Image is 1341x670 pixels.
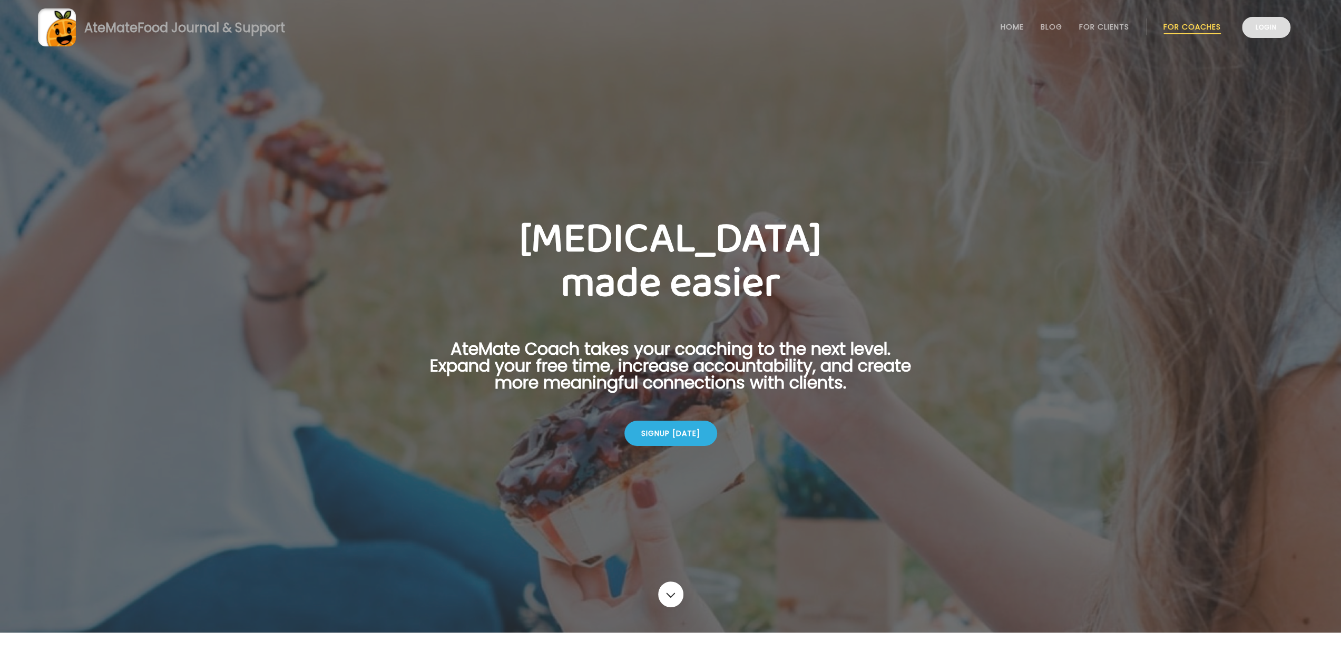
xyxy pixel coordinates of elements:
a: Home [1001,23,1024,31]
a: For Clients [1079,23,1129,31]
a: Login [1242,17,1290,38]
span: Food Journal & Support [138,19,285,36]
div: AteMate [76,18,285,37]
p: AteMate Coach takes your coaching to the next level. Expand your free time, increase accountabili... [414,341,928,404]
div: Signup [DATE] [624,421,717,446]
a: For Coaches [1163,23,1221,31]
h1: [MEDICAL_DATA] made easier [414,217,928,306]
a: AteMateFood Journal & Support [38,8,1303,46]
a: Blog [1041,23,1062,31]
